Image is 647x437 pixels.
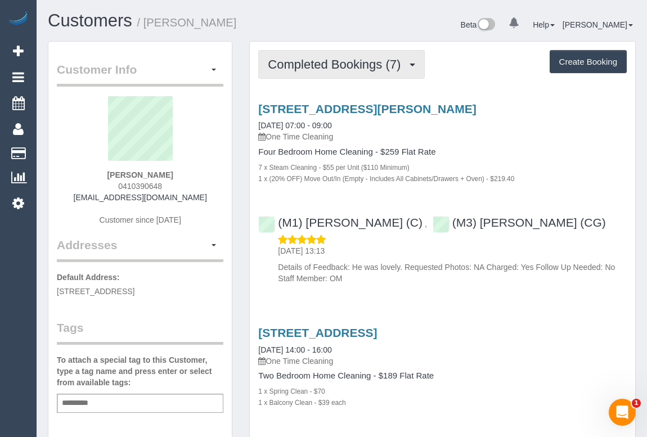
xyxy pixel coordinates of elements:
[278,245,627,256] p: [DATE] 13:13
[258,399,345,407] small: 1 x Balcony Clean - $39 each
[278,262,627,284] p: Details of Feedback: He was lovely. Requested Photos: NA Charged: Yes Follow Up Needed: No Staff ...
[258,50,425,79] button: Completed Bookings (7)
[48,11,132,30] a: Customers
[57,287,134,296] span: [STREET_ADDRESS]
[433,216,606,229] a: (M3) [PERSON_NAME] (CG)
[258,216,423,229] a: (M1) [PERSON_NAME] (C)
[632,399,641,408] span: 1
[57,272,120,283] label: Default Address:
[137,16,237,29] small: / [PERSON_NAME]
[57,319,223,345] legend: Tags
[258,147,627,157] h4: Four Bedroom Home Cleaning - $259 Flat Rate
[477,18,495,33] img: New interface
[258,131,627,142] p: One Time Cleaning
[425,219,427,228] span: ,
[609,399,636,426] iframe: Intercom live chat
[107,170,173,179] strong: [PERSON_NAME]
[258,102,476,115] a: [STREET_ADDRESS][PERSON_NAME]
[461,20,496,29] a: Beta
[268,57,406,71] span: Completed Bookings (7)
[7,11,29,27] img: Automaid Logo
[118,182,162,191] span: 0410390648
[57,354,223,388] label: To attach a special tag to this Customer, type a tag name and press enter or select from availabl...
[258,175,514,183] small: 1 x (20% OFF) Move Out/In (Empty - Includes All Cabinets/Drawers + Oven) - $219.40
[258,164,409,172] small: 7 x Steam Cleaning - $55 per Unit ($110 Minimum)
[258,355,627,367] p: One Time Cleaning
[258,345,331,354] a: [DATE] 14:00 - 16:00
[550,50,627,74] button: Create Booking
[258,371,627,381] h4: Two Bedroom Home Cleaning - $189 Flat Rate
[57,61,223,87] legend: Customer Info
[74,193,207,202] a: [EMAIL_ADDRESS][DOMAIN_NAME]
[258,326,377,339] a: [STREET_ADDRESS]
[258,388,325,395] small: 1 x Spring Clean - $70
[563,20,633,29] a: [PERSON_NAME]
[258,121,331,130] a: [DATE] 07:00 - 09:00
[100,215,181,224] span: Customer since [DATE]
[533,20,555,29] a: Help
